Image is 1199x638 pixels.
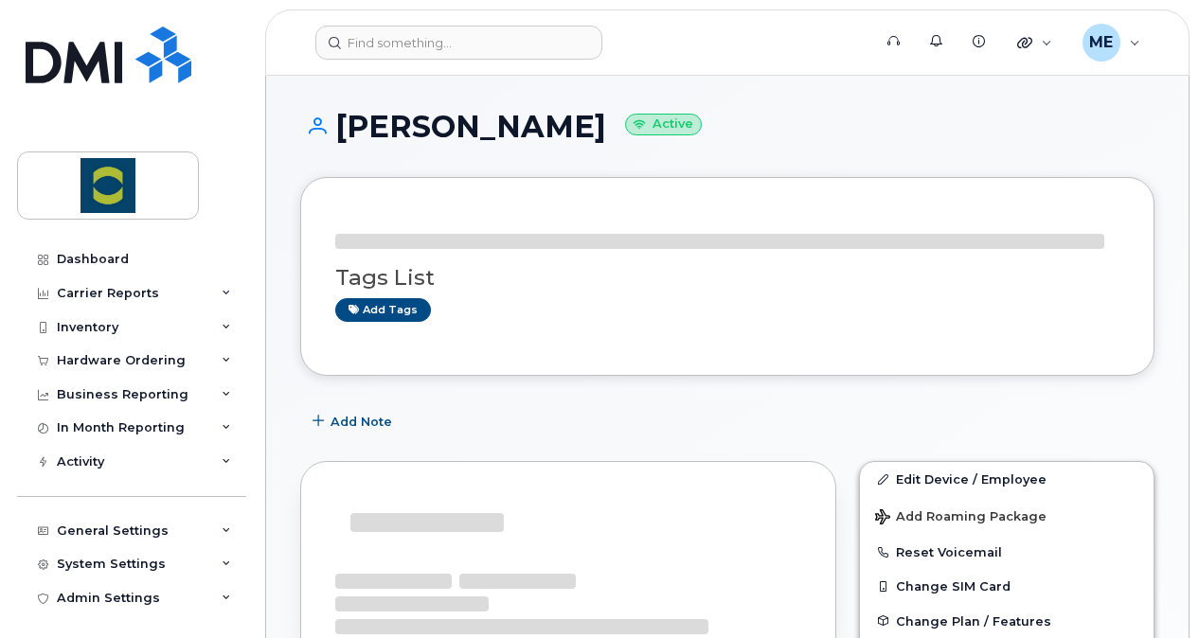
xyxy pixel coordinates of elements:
[896,613,1051,628] span: Change Plan / Features
[860,496,1154,535] button: Add Roaming Package
[335,266,1119,290] h3: Tags List
[335,298,431,322] a: Add tags
[860,604,1154,638] button: Change Plan / Features
[860,569,1154,603] button: Change SIM Card
[300,404,408,438] button: Add Note
[875,509,1047,527] span: Add Roaming Package
[860,462,1154,496] a: Edit Device / Employee
[625,114,702,135] small: Active
[331,413,392,431] span: Add Note
[860,535,1154,569] button: Reset Voicemail
[300,110,1154,143] h1: [PERSON_NAME]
